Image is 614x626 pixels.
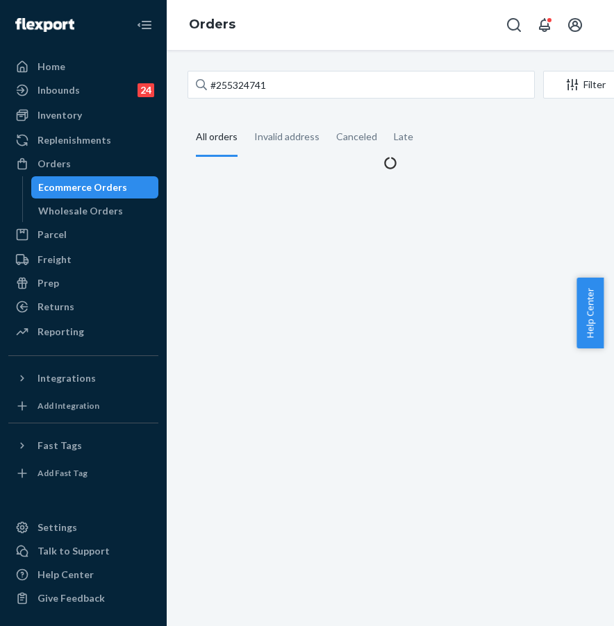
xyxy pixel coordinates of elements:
[531,11,558,39] button: Open notifications
[38,180,127,194] div: Ecommerce Orders
[131,11,158,39] button: Close Navigation
[38,439,82,452] div: Fast Tags
[38,204,123,218] div: Wholesale Orders
[38,325,84,339] div: Reporting
[38,133,111,147] div: Replenishments
[38,253,72,267] div: Freight
[189,17,235,32] a: Orders
[38,467,88,479] div: Add Fast Tag
[38,568,94,582] div: Help Center
[394,119,413,155] div: Late
[8,79,158,101] a: Inbounds24
[8,104,158,126] a: Inventory
[561,11,589,39] button: Open account menu
[8,587,158,609] button: Give Feedback
[38,300,74,314] div: Returns
[500,11,528,39] button: Open Search Box
[38,276,59,290] div: Prep
[8,540,158,562] button: Talk to Support
[8,272,158,294] a: Prep
[15,18,74,32] img: Flexport logo
[38,521,77,534] div: Settings
[8,56,158,78] a: Home
[38,400,99,412] div: Add Integration
[38,228,67,242] div: Parcel
[31,176,159,198] a: Ecommerce Orders
[38,108,82,122] div: Inventory
[138,83,154,97] div: 24
[8,516,158,539] a: Settings
[38,60,65,74] div: Home
[254,119,320,155] div: Invalid address
[38,371,96,385] div: Integrations
[8,564,158,586] a: Help Center
[8,395,158,417] a: Add Integration
[38,157,71,171] div: Orders
[8,462,158,484] a: Add Fast Tag
[178,5,247,45] ol: breadcrumbs
[8,367,158,389] button: Integrations
[38,544,110,558] div: Talk to Support
[8,296,158,318] a: Returns
[8,153,158,175] a: Orders
[188,71,535,99] input: Search orders
[38,591,105,605] div: Give Feedback
[8,223,158,246] a: Parcel
[8,129,158,151] a: Replenishments
[8,248,158,271] a: Freight
[576,278,604,348] button: Help Center
[38,83,80,97] div: Inbounds
[31,200,159,222] a: Wholesale Orders
[8,434,158,457] button: Fast Tags
[8,321,158,343] a: Reporting
[336,119,377,155] div: Canceled
[196,119,238,157] div: All orders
